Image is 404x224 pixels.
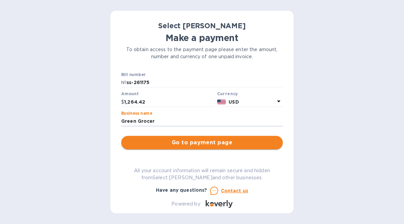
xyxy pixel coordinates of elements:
b: Select [PERSON_NAME] [158,22,246,30]
u: Contact us [221,188,248,193]
input: Enter bill number [127,78,283,88]
span: Go to payment page [127,139,277,147]
b: Have any questions? [156,187,207,193]
b: Currency [217,91,238,96]
b: USD [229,99,239,105]
p: To obtain access to the payment page please enter the amount, number and currency of one unpaid i... [121,46,283,60]
p: All your account information will remain secure and hidden from Select [PERSON_NAME] and other bu... [121,167,283,181]
p: Powered by [171,200,200,208]
input: 0.00 [124,97,214,107]
label: Business name [121,111,152,115]
label: Bill number [121,73,145,77]
p: № [121,79,127,86]
button: Go to payment page [121,136,283,149]
label: Amount [121,92,138,96]
p: $ [121,99,124,106]
img: USD [217,100,226,104]
input: Enter business name [121,116,283,126]
h1: Make a payment [121,33,283,43]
